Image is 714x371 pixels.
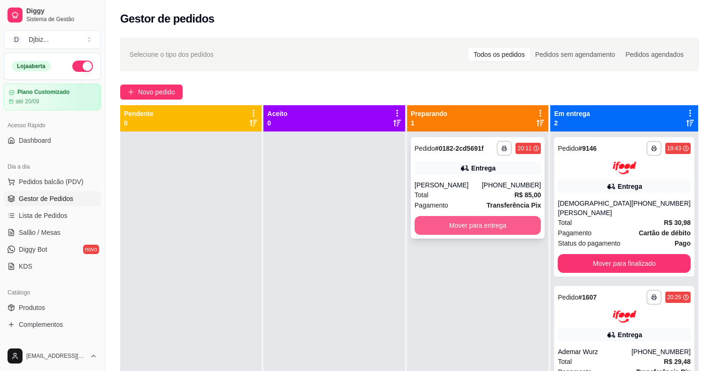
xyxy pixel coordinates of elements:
[435,145,484,152] strong: # 0182-2cd5691f
[72,61,93,72] button: Alterar Status
[554,109,590,118] p: Em entrega
[664,358,691,365] strong: R$ 29,48
[267,118,287,128] p: 0
[415,180,482,190] div: [PERSON_NAME]
[664,219,691,226] strong: R$ 30,98
[26,352,86,360] span: [EMAIL_ADDRESS][DOMAIN_NAME]
[667,145,681,152] div: 19:43
[12,35,21,44] span: D
[558,254,691,273] button: Mover para finalizado
[613,162,636,174] img: ifood
[554,118,590,128] p: 2
[411,109,447,118] p: Preparando
[558,294,578,301] span: Pedido
[26,15,97,23] span: Sistema de Gestão
[4,30,101,49] button: Select a team
[138,87,175,97] span: Novo pedido
[618,182,642,191] div: Entrega
[4,317,101,332] a: Complementos
[4,225,101,240] a: Salão / Mesas
[415,190,429,200] span: Total
[530,48,620,61] div: Pedidos sem agendamento
[613,310,636,323] img: ifood
[19,177,84,186] span: Pedidos balcão (PDV)
[482,180,541,190] div: [PHONE_NUMBER]
[4,300,101,315] a: Produtos
[4,242,101,257] a: Diggy Botnovo
[12,61,51,71] div: Loja aberta
[558,217,572,228] span: Total
[124,109,154,118] p: Pendente
[4,159,101,174] div: Dia a dia
[631,199,691,217] div: [PHONE_NUMBER]
[267,109,287,118] p: Aceito
[411,118,447,128] p: 1
[4,345,101,367] button: [EMAIL_ADDRESS][DOMAIN_NAME]
[120,85,183,100] button: Novo pedido
[4,84,101,110] a: Plano Customizadoaté 20/09
[15,98,39,105] article: até 20/09
[486,201,541,209] strong: Transferência Pix
[19,320,63,329] span: Complementos
[558,356,572,367] span: Total
[415,216,541,235] button: Mover para entrega
[17,89,69,96] article: Plano Customizado
[620,48,689,61] div: Pedidos agendados
[19,136,51,145] span: Dashboard
[415,145,435,152] span: Pedido
[578,145,597,152] strong: # 9146
[130,49,214,60] span: Selecione o tipo dos pedidos
[19,228,61,237] span: Salão / Mesas
[19,211,68,220] span: Lista de Pedidos
[128,89,134,95] span: plus
[4,285,101,300] div: Catálogo
[4,259,101,274] a: KDS
[29,35,49,44] div: Djbiz ...
[4,133,101,148] a: Dashboard
[578,294,597,301] strong: # 1607
[618,330,642,340] div: Entrega
[120,11,215,26] h2: Gestor de pedidos
[19,303,45,312] span: Produtos
[19,262,32,271] span: KDS
[558,228,591,238] span: Pagamento
[631,347,691,356] div: [PHONE_NUMBER]
[4,208,101,223] a: Lista de Pedidos
[639,229,691,237] strong: Cartão de débito
[471,163,496,173] div: Entrega
[558,238,620,248] span: Status do pagamento
[4,174,101,189] button: Pedidos balcão (PDV)
[517,145,531,152] div: 20:11
[675,240,691,247] strong: Pago
[514,191,541,199] strong: R$ 85,00
[667,294,681,301] div: 20:26
[19,194,73,203] span: Gestor de Pedidos
[124,118,154,128] p: 0
[4,4,101,26] a: DiggySistema de Gestão
[4,191,101,206] a: Gestor de Pedidos
[415,200,448,210] span: Pagamento
[558,347,631,356] div: Ademar Wurz
[19,245,47,254] span: Diggy Bot
[558,199,631,217] div: [DEMOGRAPHIC_DATA][PERSON_NAME]
[468,48,530,61] div: Todos os pedidos
[26,7,97,15] span: Diggy
[558,145,578,152] span: Pedido
[4,118,101,133] div: Acesso Rápido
